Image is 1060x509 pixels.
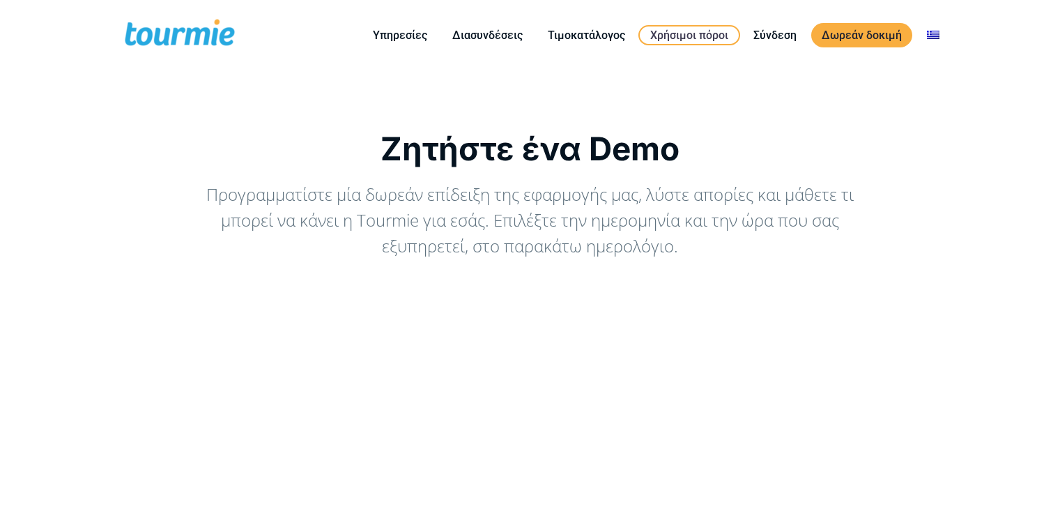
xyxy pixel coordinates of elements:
[199,181,861,259] div: Προγραμματίστε μία δωρεάν επίδειξη της εφαρμογής μας, λύστε απορίες και μάθετε τι μπορεί να κάνει...
[362,26,438,44] a: Υπηρεσίες
[442,26,533,44] a: Διασυνδέσεις
[743,26,807,44] a: Σύνδεση
[123,130,938,167] h1: Ζητήστε ένα Demo
[537,26,636,44] a: Τιμοκατάλογος
[811,23,912,47] a: Δωρεάν δοκιμή
[638,25,740,45] a: Χρήσιμοι πόροι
